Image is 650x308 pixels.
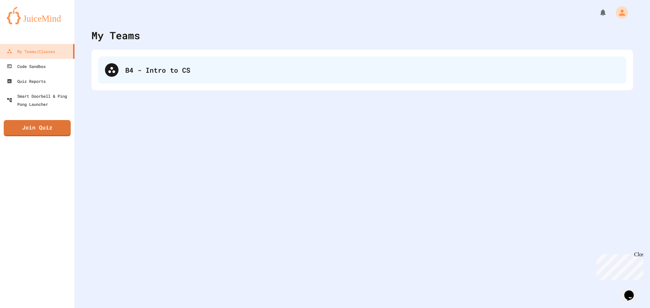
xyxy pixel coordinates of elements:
div: Quiz Reports [7,77,46,85]
div: Chat with us now!Close [3,3,47,43]
div: B4 - Intro to CS [125,65,620,75]
div: My Teams/Classes [7,47,55,55]
div: My Notifications [586,7,609,18]
div: My Account [609,5,630,20]
div: My Teams [91,28,140,43]
div: B4 - Intro to CS [98,56,626,84]
img: logo-orange.svg [7,7,68,24]
iframe: chat widget [622,281,643,301]
div: Code Sandbox [7,62,46,70]
a: Join Quiz [4,120,71,136]
div: Smart Doorbell & Ping Pong Launcher [7,92,72,108]
iframe: chat widget [594,252,643,280]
